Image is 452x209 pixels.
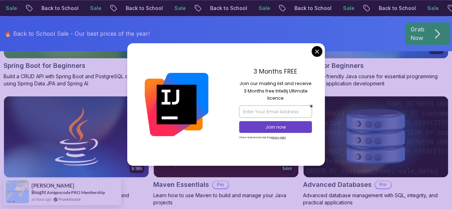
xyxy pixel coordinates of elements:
[119,5,167,12] p: Back to School
[303,96,448,177] img: Advanced Databases card
[153,180,209,190] h2: Maven Essentials
[283,166,292,171] p: 54m
[4,96,149,206] a: Java for Developers card9.18hJava for DevelopersProLearn advanced Java concepts to build scalable...
[303,61,364,71] h2: Java for Beginners
[303,180,372,190] h2: Advanced Databases
[372,5,420,12] p: Back to School
[131,166,142,171] p: 9.18h
[31,189,46,195] span: Bought
[411,25,424,42] p: Grab Now
[59,196,81,202] a: ProveSource
[303,96,448,206] a: Advanced Databases cardAdvanced DatabasesProAdvanced database management with SQL, integrity, and...
[420,5,443,12] p: Sale
[4,73,149,87] p: Build a CRUD API with Spring Boot and PostgreSQL database using Spring Data JPA and Spring AI
[375,181,391,188] p: Pro
[6,180,29,203] img: provesource social proof notification image
[34,5,83,12] p: Back to School
[31,183,74,189] span: [PERSON_NAME]
[153,192,299,206] p: Learn how to use Maven to build and manage your Java projects
[287,5,336,12] p: Back to School
[303,73,448,87] p: Beginner-friendly Java course for essential programming skills and application development
[83,5,106,12] p: Sale
[4,61,85,71] h2: Spring Boot for Beginners
[213,181,228,188] p: Pro
[203,5,252,12] p: Back to School
[303,192,448,206] p: Advanced database management with SQL, integrity, and practical applications
[167,5,190,12] p: Sale
[336,5,359,12] p: Sale
[4,96,149,177] img: Java for Developers card
[252,5,274,12] p: Sale
[47,190,105,195] a: Amigoscode PRO Membership
[31,196,51,202] span: an hour ago
[4,29,150,38] p: 🔥 Back to School Sale - Our best prices of the year!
